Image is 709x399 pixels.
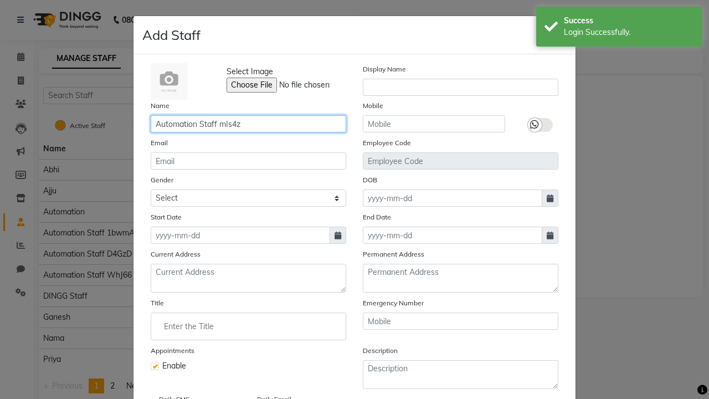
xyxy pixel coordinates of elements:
[363,175,377,185] label: DOB
[151,152,346,170] input: Email
[363,138,411,148] label: Employee Code
[151,249,201,259] label: Current Address
[363,115,505,132] input: Mobile
[363,190,542,207] input: yyyy-mm-dd
[151,138,168,148] label: Email
[363,64,406,74] label: Display Name
[564,15,694,27] div: Success
[156,315,341,337] input: Enter the Title
[151,346,194,356] label: Appointments
[227,78,377,93] input: Select Image
[363,298,424,308] label: Emergency Number
[363,227,542,244] input: yyyy-mm-dd
[363,152,558,170] input: Employee Code
[363,346,398,356] label: Description
[151,63,187,100] img: Cinque Terre
[151,227,330,244] input: yyyy-mm-dd
[363,212,391,222] label: End Date
[363,101,383,111] label: Mobile
[151,101,169,111] label: Name
[363,249,424,259] label: Permanent Address
[142,25,201,45] h4: Add Staff
[227,66,273,78] span: Select Image
[363,313,558,330] input: Mobile
[151,212,182,222] label: Start Date
[151,175,173,185] label: Gender
[151,115,346,132] input: Name
[564,27,694,38] div: Login Successfully.
[151,298,164,308] label: Title
[162,360,186,372] span: Enable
